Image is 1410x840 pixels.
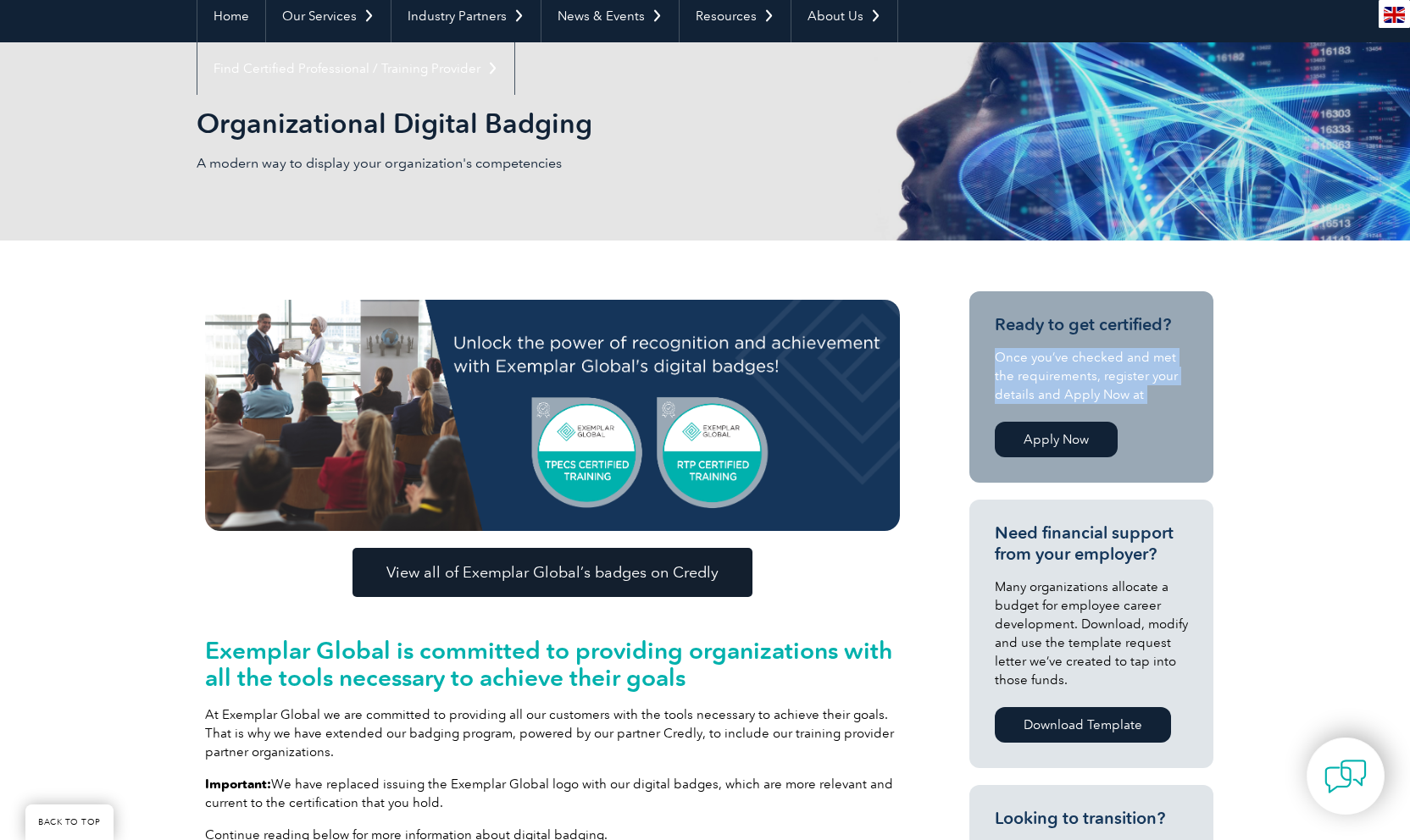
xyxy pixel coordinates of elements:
a: Download Template [995,707,1171,743]
img: training providers [205,300,900,531]
p: Many organizations allocate a budget for employee career development. Download, modify and use th... [995,577,1188,689]
h2: Organizational Digital Badging [197,110,908,137]
p: Once you’ve checked and met the requirements, register your details and Apply Now at [995,348,1188,404]
a: View all of Exemplar Global’s badges on Credly [352,548,752,597]
h3: Looking to transition? [995,808,1188,829]
img: contact-chat.png [1324,755,1367,798]
strong: Important: [205,776,271,792]
a: Find Certified Professional / Training Provider [197,42,514,95]
span: View all of Exemplar Global’s badges on Credly [386,565,719,580]
p: At Exemplar Global we are committed to providing all our customers with the tools necessary to ac... [205,705,900,761]
img: en [1384,7,1405,23]
p: A modern way to display your organization's competencies [197,154,705,173]
a: BACK TO TOP [25,804,114,840]
h3: Ready to get certified? [995,314,1188,335]
p: We have replaced issuing the Exemplar Global logo with our digital badges, which are more relevan... [205,775,900,812]
h2: Exemplar Global is committed to providing organizations with all the tools necessary to achieve t... [205,637,900,691]
h3: Need financial support from your employer? [995,522,1188,565]
a: Apply Now [995,422,1118,457]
